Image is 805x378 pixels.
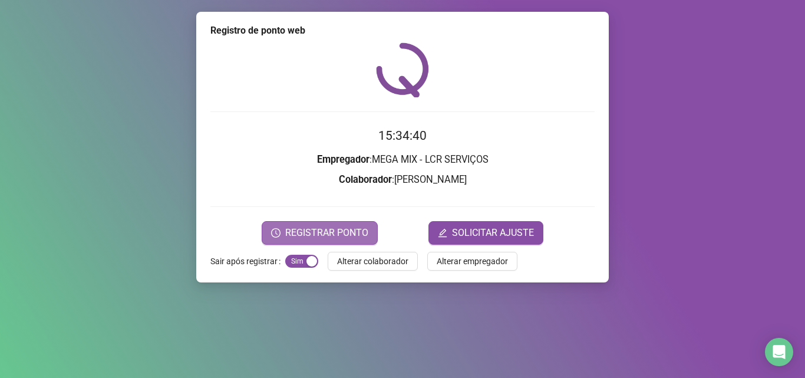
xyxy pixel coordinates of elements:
[285,226,368,240] span: REGISTRAR PONTO
[210,252,285,271] label: Sair após registrar
[438,228,447,238] span: edit
[210,152,595,167] h3: : MEGA MIX - LCR SERVIÇOS
[317,154,369,165] strong: Empregador
[437,255,508,268] span: Alterar empregador
[765,338,793,366] div: Open Intercom Messenger
[210,24,595,38] div: Registro de ponto web
[378,129,427,143] time: 15:34:40
[339,174,392,185] strong: Colaborador
[262,221,378,245] button: REGISTRAR PONTO
[376,42,429,97] img: QRPoint
[428,221,543,245] button: editSOLICITAR AJUSTE
[271,228,281,238] span: clock-circle
[337,255,408,268] span: Alterar colaborador
[328,252,418,271] button: Alterar colaborador
[427,252,517,271] button: Alterar empregador
[210,172,595,188] h3: : [PERSON_NAME]
[452,226,534,240] span: SOLICITAR AJUSTE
